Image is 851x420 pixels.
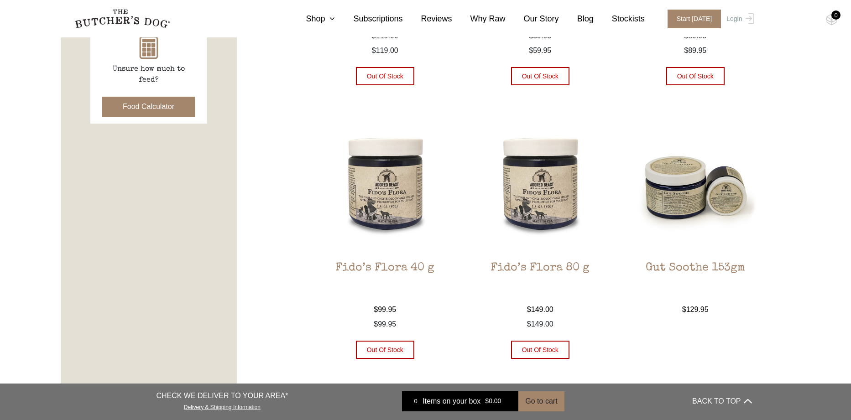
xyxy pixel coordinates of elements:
span: $ [527,306,531,313]
span: 59.95 [529,47,551,54]
h2: Fido’s Flora 80 g [471,261,609,304]
span: $ [529,32,533,40]
a: 0 Items on your box $0.00 [402,391,518,411]
span: $ [485,398,489,405]
span: $ [372,32,376,40]
a: Fido’s Flora 80 gFido’s Flora 80 g $149.00 [471,116,609,315]
span: 99.95 [374,320,396,328]
button: BACK TO TOP [692,390,752,412]
bdi: 99.95 [374,306,396,313]
bdi: 0.00 [485,398,501,405]
span: Start [DATE] [668,10,721,28]
button: Out of stock [356,341,414,359]
button: Food Calculator [102,97,195,117]
p: CHECK WE DELIVER TO YOUR AREA* [156,390,288,401]
a: Login [724,10,754,28]
span: 119.00 [372,47,398,54]
span: $ [527,320,531,328]
span: $ [374,320,378,328]
span: Items on your box [423,396,480,407]
img: Fido’s Flora 40 g [316,116,454,254]
button: Out of stock [511,341,569,359]
span: $ [374,306,378,313]
div: 0 [409,397,423,406]
button: Out of stock [511,67,569,85]
img: TBD_Cart-Empty.png [826,14,837,26]
img: Fido’s Flora 80 g [471,116,609,254]
h2: Fido’s Flora 40 g [316,261,454,304]
span: $ [682,306,686,313]
a: Why Raw [452,13,506,25]
span: $ [684,47,688,54]
a: Reviews [403,13,452,25]
a: Gut Soothe 153gmGut Soothe 153gm $129.95 [626,116,764,315]
bdi: 129.95 [682,306,709,313]
bdi: 119.00 [372,32,398,40]
span: $ [684,32,688,40]
button: Go to cart [518,391,564,411]
a: Start [DATE] [658,10,725,28]
bdi: 149.00 [527,306,553,313]
button: Out of stock [666,67,725,85]
a: Stockists [594,13,645,25]
bdi: 59.95 [529,32,551,40]
a: Delivery & Shipping Information [184,402,261,410]
img: Gut Soothe 153gm [626,116,764,254]
a: Blog [559,13,594,25]
a: Fido’s Flora 40 gFido’s Flora 40 g $99.95 [316,116,454,315]
p: Unsure how much to feed? [103,64,194,86]
span: $ [529,47,533,54]
h2: Gut Soothe 153gm [626,261,764,304]
bdi: 89.95 [684,32,706,40]
button: Out of stock [356,67,414,85]
a: Shop [287,13,335,25]
div: 0 [831,10,841,20]
span: 149.00 [527,320,553,328]
span: 89.95 [684,47,706,54]
span: $ [372,47,376,54]
a: Subscriptions [335,13,402,25]
a: Our Story [506,13,559,25]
